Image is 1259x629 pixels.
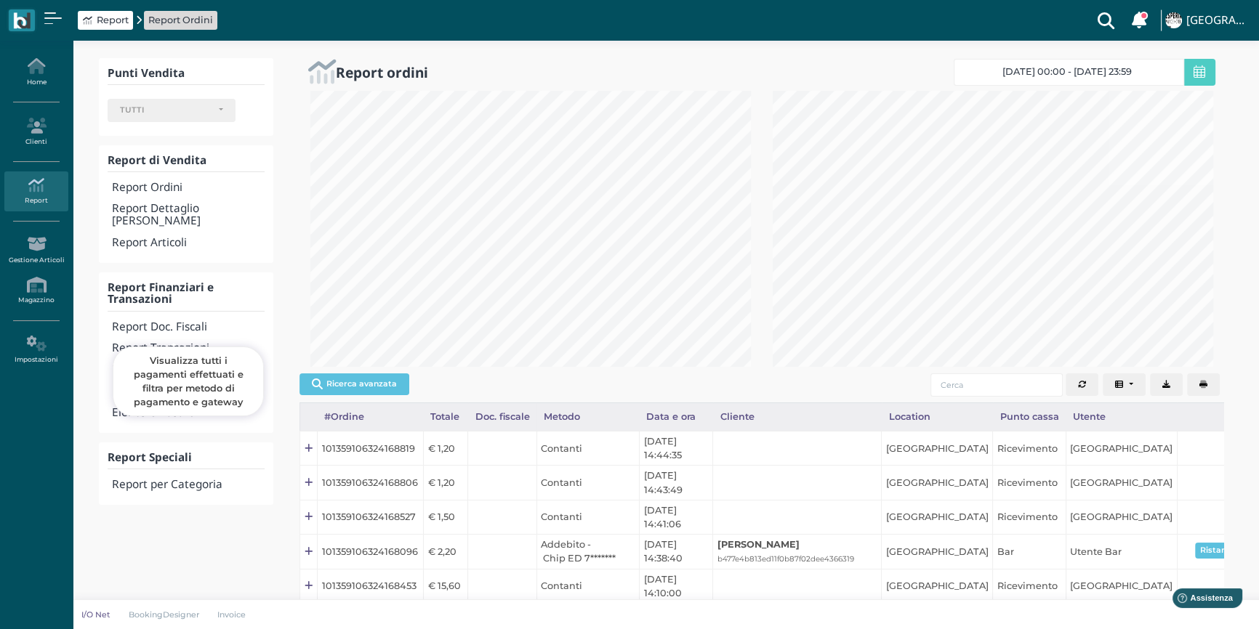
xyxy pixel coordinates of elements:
div: Cliente [713,403,882,431]
button: Export [1150,373,1183,397]
h4: Report Dettaglio [PERSON_NAME] [112,203,265,227]
a: Report [83,13,129,27]
h2: Report ordini [336,65,428,80]
td: [GEOGRAPHIC_DATA] [1066,431,1177,466]
div: Punto cassa [993,403,1066,431]
td: Contanti [536,569,639,603]
a: Invoice [209,609,256,620]
input: Cerca [930,373,1063,397]
td: [GEOGRAPHIC_DATA] [882,466,993,500]
button: Aggiorna [1066,373,1098,397]
div: Visualizza tutti i pagamenti effettuati e filtra per metodo di pagamento e gateway [113,346,264,415]
td: Ricevimento [993,569,1066,603]
button: Ricerca avanzata [299,373,409,395]
span: Assistenza [43,12,96,23]
td: [GEOGRAPHIC_DATA] [882,569,993,603]
a: Report Ordini [148,13,213,27]
h4: Report Articoli [112,237,265,249]
small: b477e4b813ed11f0b87f02dee4366319 [717,554,854,564]
td: [DATE] 14:43:49 [640,466,713,500]
td: [DATE] 14:38:40 [640,535,713,569]
td: € 1,20 [424,466,468,500]
td: 101359106324168806 [318,466,424,500]
td: € 2,20 [424,535,468,569]
b: Report Speciali [108,450,192,465]
td: [DATE] 14:44:35 [640,431,713,466]
td: 101359106324168096 [318,535,424,569]
a: BookingDesigner [119,609,209,620]
td: Ricevimento [993,466,1066,500]
a: Magazzino [4,271,68,311]
td: 101359106324168819 [318,431,424,466]
div: TUTTI [120,105,212,115]
td: Bar [993,535,1066,569]
a: Home [4,52,68,92]
div: Doc. fiscale [468,403,536,431]
span: [DATE] 00:00 - [DATE] 23:59 [1002,66,1132,78]
div: Data e ora [640,403,713,431]
td: € 15,60 [424,569,468,603]
b: Punti Vendita [108,65,185,81]
iframe: Help widget launcher [1156,584,1247,617]
b: [PERSON_NAME] [717,539,800,550]
td: Contanti [536,431,639,466]
button: Columns [1103,373,1146,397]
a: Clienti [4,112,68,152]
td: 101359106324168527 [318,500,424,534]
td: [GEOGRAPHIC_DATA] [882,500,993,534]
div: Utente [1066,403,1177,431]
td: € 1,50 [424,500,468,534]
td: Ricevimento [993,500,1066,534]
h4: Report Doc. Fiscali [112,321,265,333]
h4: Report Ordini [112,182,265,194]
td: Utente Bar [1066,535,1177,569]
td: [GEOGRAPHIC_DATA] [1066,569,1177,603]
button: TUTTI [108,99,236,122]
td: [GEOGRAPHIC_DATA] [1066,500,1177,534]
p: I/O Net [81,609,110,620]
div: Colonne [1103,373,1151,397]
td: [GEOGRAPHIC_DATA] [882,535,993,569]
div: Location [882,403,993,431]
td: 101359106324168453 [318,569,424,603]
a: Report [4,171,68,211]
div: Totale [424,403,468,431]
td: Contanti [536,466,639,500]
img: logo [13,12,30,29]
b: Report di Vendita [108,153,206,168]
td: [GEOGRAPHIC_DATA] [1066,466,1177,500]
a: Impostazioni [4,330,68,370]
td: Contanti [536,500,639,534]
img: ... [1165,12,1181,28]
td: Ricevimento [993,431,1066,466]
td: € 1,20 [424,431,468,466]
div: #Ordine [318,403,424,431]
td: [DATE] 14:10:00 [640,569,713,603]
a: Gestione Articoli [4,230,68,270]
div: Metodo [536,403,639,431]
td: [GEOGRAPHIC_DATA] [882,431,993,466]
h4: Report per Categoria [112,479,265,491]
span: Report [97,13,129,27]
a: ... [GEOGRAPHIC_DATA] [1163,3,1250,38]
h4: [GEOGRAPHIC_DATA] [1186,15,1250,27]
td: [DATE] 14:41:06 [640,500,713,534]
b: Report Finanziari e Transazioni [108,280,214,307]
